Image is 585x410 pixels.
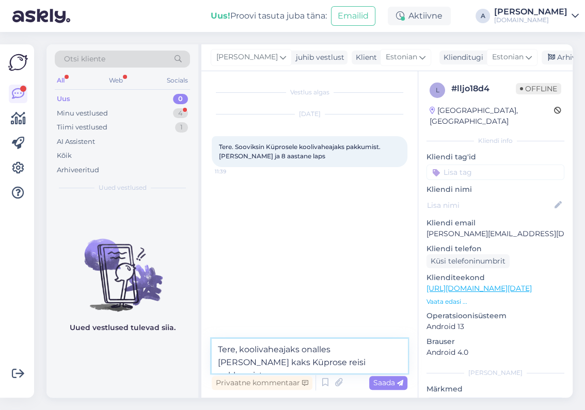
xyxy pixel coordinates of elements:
span: Estonian [386,52,417,63]
p: [PERSON_NAME][EMAIL_ADDRESS][DOMAIN_NAME] [426,228,564,239]
p: Kliendi telefon [426,243,564,254]
p: Kliendi nimi [426,184,564,195]
div: Minu vestlused [57,108,108,119]
span: Saada [373,378,403,387]
img: Askly Logo [8,53,28,72]
input: Lisa tag [426,165,564,180]
div: Klient [352,52,377,63]
div: [PERSON_NAME] [494,8,567,16]
div: [PERSON_NAME] [426,368,564,378]
p: Brauser [426,336,564,347]
span: [PERSON_NAME] [216,52,278,63]
p: Kliendi email [426,218,564,228]
div: Kliendi info [426,136,564,145]
div: A [476,9,490,23]
a: [URL][DOMAIN_NAME][DATE] [426,284,532,293]
input: Lisa nimi [427,200,552,211]
span: l [436,86,439,94]
b: Uus! [211,11,230,21]
div: Kõik [57,151,72,161]
textarea: Tere, koolivaheajaks onalles [PERSON_NAME] kaks Küprose reisi pakkumist: [212,339,407,373]
div: [GEOGRAPHIC_DATA], [GEOGRAPHIC_DATA] [430,105,554,127]
div: All [55,74,67,87]
a: [PERSON_NAME][DOMAIN_NAME] [494,8,579,24]
div: Web [107,74,125,87]
div: 0 [173,94,188,104]
div: [DATE] [212,109,407,119]
p: Vaata edasi ... [426,297,564,306]
img: No chats [46,220,198,313]
div: 4 [173,108,188,119]
div: Klienditugi [439,52,483,63]
div: [DOMAIN_NAME] [494,16,567,24]
div: Privaatne kommentaar [212,376,312,390]
p: Klienditeekond [426,272,564,283]
div: Uus [57,94,70,104]
span: 11:39 [215,168,254,175]
span: Estonian [492,52,524,63]
div: AI Assistent [57,137,95,147]
div: Tiimi vestlused [57,122,107,133]
span: Otsi kliente [64,54,105,64]
p: Operatsioonisüsteem [426,310,564,321]
div: 1 [175,122,188,133]
div: # lljo18d4 [451,83,516,95]
div: Arhiveeritud [57,165,99,175]
div: Aktiivne [388,7,451,25]
div: juhib vestlust [292,52,344,63]
p: Märkmed [426,384,564,395]
p: Uued vestlused tulevad siia. [70,322,176,333]
span: Tere. Sooviksin Küprosele koolivaheajaks pakkumist. [PERSON_NAME] ja 8 aastane laps [219,143,382,160]
p: Android 4.0 [426,347,564,358]
div: Vestlus algas [212,88,407,97]
div: Proovi tasuta juba täna: [211,10,327,22]
div: Küsi telefoninumbrit [426,254,510,268]
span: Uued vestlused [99,183,147,192]
p: Android 13 [426,321,564,332]
span: Offline [516,83,561,94]
button: Emailid [331,6,375,26]
p: Kliendi tag'id [426,152,564,162]
div: Socials [165,74,190,87]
